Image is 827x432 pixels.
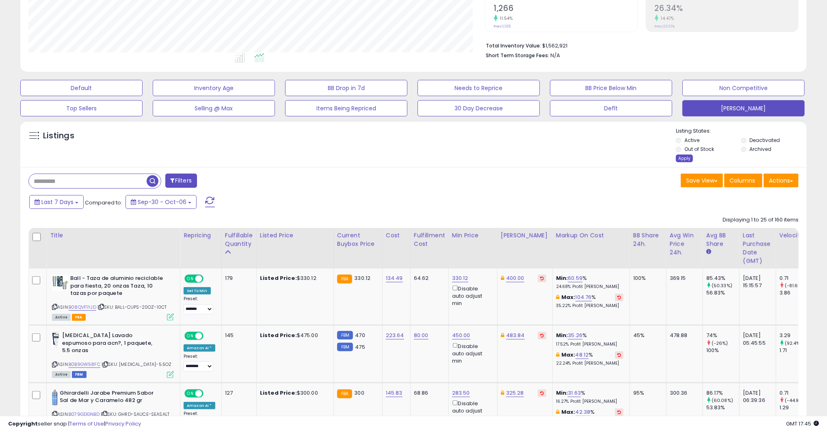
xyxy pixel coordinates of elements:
[670,332,697,339] div: 478.88
[52,275,68,291] img: 41WvCR1hAoS._SL40_.jpg
[41,198,74,206] span: Last 7 Days
[556,274,568,282] b: Min:
[486,52,550,59] b: Short Term Storage Fees:
[779,289,812,297] div: 3.86
[494,24,511,29] small: Prev: 1,135
[29,195,84,209] button: Last 7 Days
[706,289,739,297] div: 56.83%
[498,15,513,21] small: 11.54%
[506,274,524,282] a: 400.00
[72,371,87,378] span: FBM
[576,351,589,359] a: 48.12
[153,80,275,96] button: Inventory Age
[452,331,470,340] a: 450.00
[184,344,215,352] div: Amazon AI *
[285,80,407,96] button: BB Drop in 7d
[452,399,491,422] div: Disable auto adjust min
[681,174,723,187] button: Save View
[658,15,674,21] small: 14.47%
[779,231,809,240] div: Velocity
[682,80,805,96] button: Non Competitive
[556,342,623,347] p: 17.52% Profit [PERSON_NAME]
[712,397,733,404] small: (60.08%)
[706,347,739,354] div: 100%
[556,389,623,404] div: %
[202,275,215,282] span: OFF
[184,296,215,314] div: Preset:
[52,314,71,321] span: All listings currently available for purchase on Amazon
[260,275,327,282] div: $330.12
[418,80,540,96] button: Needs to Reprice
[225,231,253,248] div: Fulfillable Quantity
[52,332,174,377] div: ASIN:
[779,332,812,339] div: 3.29
[386,389,403,397] a: 145.83
[8,420,38,428] strong: Copyright
[723,216,799,224] div: Displaying 1 to 25 of 160 items
[684,137,699,144] label: Active
[452,342,491,365] div: Disable auto adjust min
[452,284,491,307] div: Disable auto adjust min
[785,397,808,404] small: (-44.96%)
[779,347,812,354] div: 1.71
[337,231,379,248] div: Current Buybox Price
[568,331,582,340] a: 35.26
[165,174,197,188] button: Filters
[337,389,352,398] small: FBA
[184,354,215,372] div: Preset:
[743,389,770,404] div: [DATE] 06:39:36
[552,228,630,269] th: The percentage added to the cost of goods (COGS) that forms the calculator for Min & Max prices.
[386,231,407,240] div: Cost
[779,389,812,397] div: 0.71
[452,389,470,397] a: 283.50
[676,155,693,162] div: Apply
[225,332,250,339] div: 145
[750,137,780,144] label: Deactivated
[260,389,297,397] b: Listed Price:
[452,274,468,282] a: 330.12
[85,199,122,206] span: Compared to:
[633,332,660,339] div: 45%
[706,275,739,282] div: 85.43%
[712,340,728,346] small: (-26%)
[70,275,169,299] b: Ball - Taza de aluminio reciclable para fiesta, 20 onzas Taza, 10 tazas por paquete
[260,274,297,282] b: Listed Price:
[185,275,195,282] span: ON
[355,343,365,351] span: 475
[354,389,364,397] span: 300
[551,52,561,59] span: N/A
[556,294,623,309] div: %
[184,231,218,240] div: Repricing
[153,100,275,116] button: Selling @ Max
[670,389,697,397] div: 300.36
[655,24,675,29] small: Prev: 23.01%
[550,80,672,96] button: BB Price Below Min
[486,42,541,49] b: Total Inventory Value:
[706,231,736,248] div: Avg BB Share
[706,404,739,411] div: 53.83%
[779,404,812,411] div: 1.29
[126,195,197,209] button: Sep-30 - Oct-06
[8,420,141,428] div: seller snap | |
[386,274,403,282] a: 134.49
[556,399,623,404] p: 16.27% Profit [PERSON_NAME]
[779,275,812,282] div: 0.71
[670,275,697,282] div: 369.15
[337,331,353,340] small: FBM
[501,231,549,240] div: [PERSON_NAME]
[62,332,161,357] b: [MEDICAL_DATA] Lavado espumoso para acn?, 1 paquete, 5.5 onzas
[706,389,739,397] div: 86.17%
[576,293,592,301] a: 104.76
[724,174,762,187] button: Columns
[676,127,807,135] p: Listing States:
[550,100,672,116] button: Deflt
[225,389,250,397] div: 127
[355,331,365,339] span: 470
[556,284,623,290] p: 24.68% Profit [PERSON_NAME]
[556,389,568,397] b: Min:
[556,303,623,309] p: 35.22% Profit [PERSON_NAME]
[102,361,172,368] span: | SKU: [MEDICAL_DATA]-5.5OZ
[52,389,58,406] img: 319KLml7cSL._SL40_.jpg
[414,331,429,340] a: 80.00
[556,231,626,240] div: Markup on Cost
